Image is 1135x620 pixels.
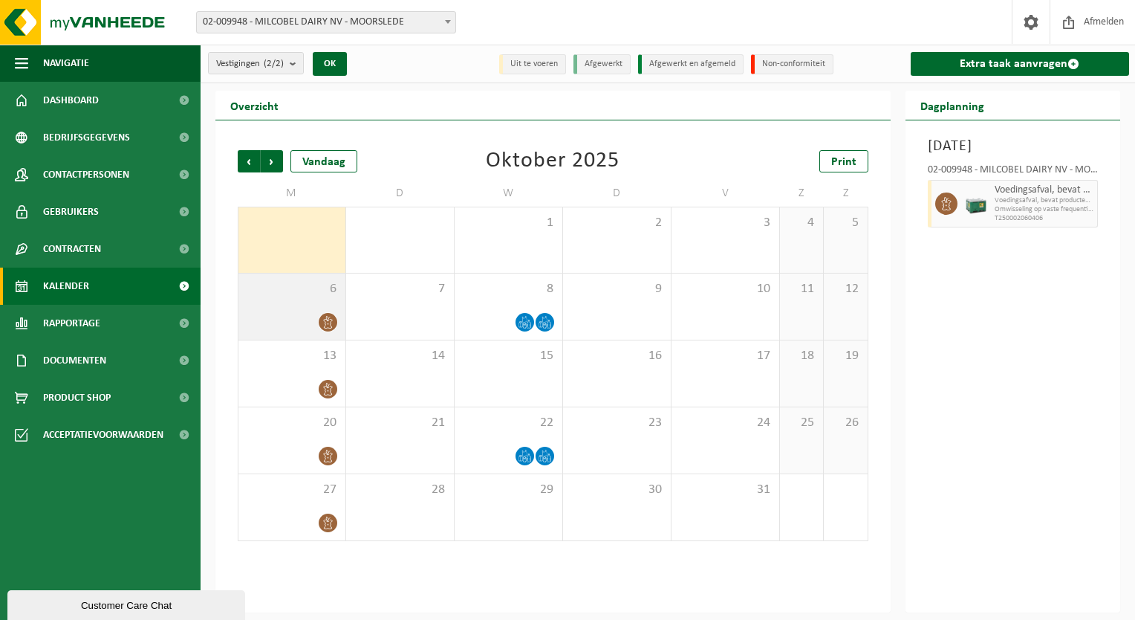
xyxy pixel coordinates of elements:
span: Volgende [261,150,283,172]
span: 8 [462,281,555,297]
span: Voedingsafval, bevat producten van dierlijke oorsprong, geme [995,196,1094,205]
td: M [238,180,346,207]
span: 10 [679,281,772,297]
span: 15 [462,348,555,364]
iframe: chat widget [7,587,248,620]
span: 16 [570,348,663,364]
span: 20 [246,415,338,431]
span: 12 [831,281,859,297]
span: 02-009948 - MILCOBEL DAIRY NV - MOORSLEDE [197,12,455,33]
span: 9 [570,281,663,297]
span: Kalender [43,268,89,305]
span: 26 [831,415,859,431]
span: Gebruikers [43,193,99,230]
li: Afgewerkt en afgemeld [638,54,744,74]
span: Print [831,156,856,168]
div: Oktober 2025 [486,150,619,172]
span: Documenten [43,342,106,379]
span: 4 [787,215,816,231]
div: Vandaag [290,150,357,172]
span: 5 [831,215,859,231]
td: D [346,180,455,207]
li: Afgewerkt [573,54,631,74]
span: T250002060406 [995,214,1094,223]
span: Dashboard [43,82,99,119]
span: 7 [354,281,446,297]
h3: [DATE] [928,135,1099,158]
span: 27 [246,482,338,498]
span: 29 [462,482,555,498]
span: 31 [679,482,772,498]
span: 3 [679,215,772,231]
span: Omwisseling op vaste frequentie (incl. verwerking) [995,205,1094,214]
span: Bedrijfsgegevens [43,119,130,156]
span: 1 [462,215,555,231]
span: Vorige [238,150,260,172]
td: W [455,180,563,207]
span: 19 [831,348,859,364]
span: 17 [679,348,772,364]
span: 13 [246,348,338,364]
span: Product Shop [43,379,111,416]
span: 21 [354,415,446,431]
span: 2 [570,215,663,231]
h2: Dagplanning [905,91,999,120]
span: Contactpersonen [43,156,129,193]
td: D [563,180,671,207]
h2: Overzicht [215,91,293,120]
div: 02-009948 - MILCOBEL DAIRY NV - MOORSLEDE [928,165,1099,180]
button: OK [313,52,347,76]
count: (2/2) [264,59,284,68]
span: 23 [570,415,663,431]
span: 25 [787,415,816,431]
span: 24 [679,415,772,431]
span: Contracten [43,230,101,268]
li: Non-conformiteit [751,54,833,74]
img: PB-LB-0680-HPE-GN-01 [965,193,987,215]
span: 30 [570,482,663,498]
button: Vestigingen(2/2) [208,52,304,74]
span: Navigatie [43,45,89,82]
td: V [671,180,780,207]
span: 18 [787,348,816,364]
a: Print [819,150,868,172]
span: 14 [354,348,446,364]
span: Rapportage [43,305,100,342]
span: Voedingsafval, bevat producten van dierlijke oorsprong, gemengde verpakking (exclusief glas), cat... [995,184,1094,196]
span: Vestigingen [216,53,284,75]
span: 6 [246,281,338,297]
span: 28 [354,482,446,498]
li: Uit te voeren [499,54,566,74]
span: Acceptatievoorwaarden [43,416,163,453]
td: Z [780,180,824,207]
span: 02-009948 - MILCOBEL DAIRY NV - MOORSLEDE [196,11,456,33]
a: Extra taak aanvragen [911,52,1130,76]
span: 11 [787,281,816,297]
td: Z [824,180,868,207]
span: 22 [462,415,555,431]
